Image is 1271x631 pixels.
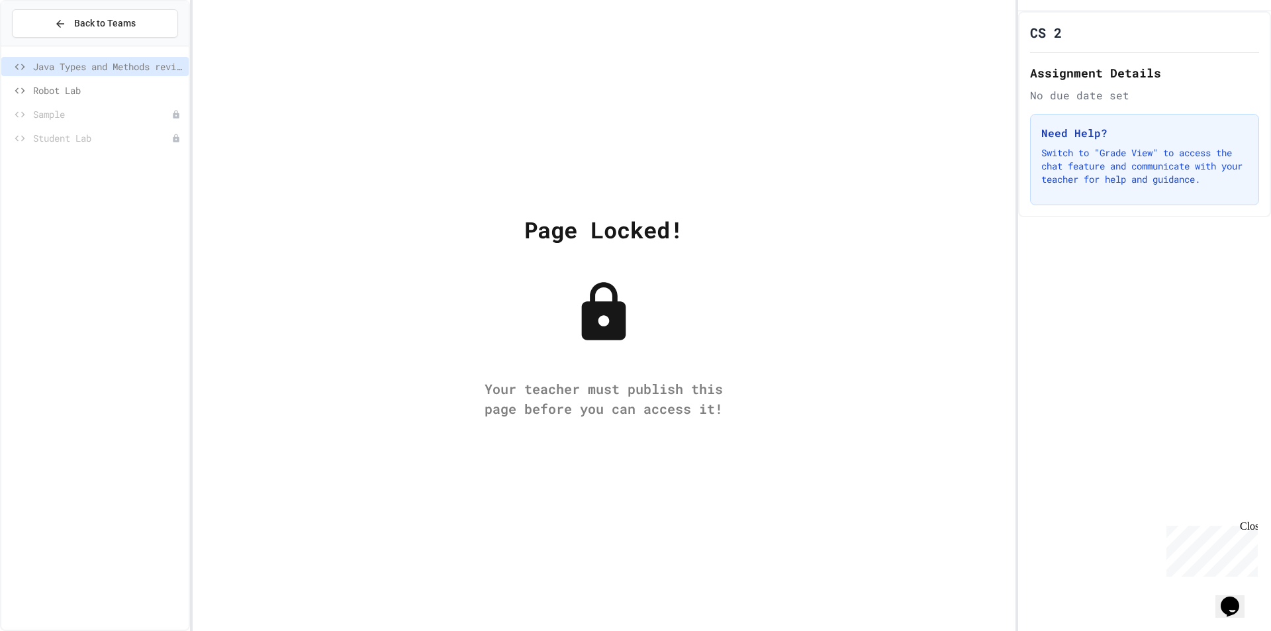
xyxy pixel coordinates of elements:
div: No due date set [1030,87,1259,103]
span: Robot Lab [33,83,183,97]
h2: Assignment Details [1030,64,1259,82]
div: Unpublished [171,110,181,119]
h3: Need Help? [1041,125,1248,141]
div: Unpublished [171,134,181,143]
iframe: chat widget [1161,520,1258,577]
div: Your teacher must publish this page before you can access it! [471,379,736,418]
div: Page Locked! [524,213,683,246]
span: Student Lab [33,131,171,145]
span: Sample [33,107,171,121]
button: Back to Teams [12,9,178,38]
p: Switch to "Grade View" to access the chat feature and communicate with your teacher for help and ... [1041,146,1248,186]
div: Chat with us now!Close [5,5,91,84]
iframe: chat widget [1215,578,1258,618]
span: Java Types and Methods review [33,60,183,73]
h1: CS 2 [1030,23,1062,42]
span: Back to Teams [74,17,136,30]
